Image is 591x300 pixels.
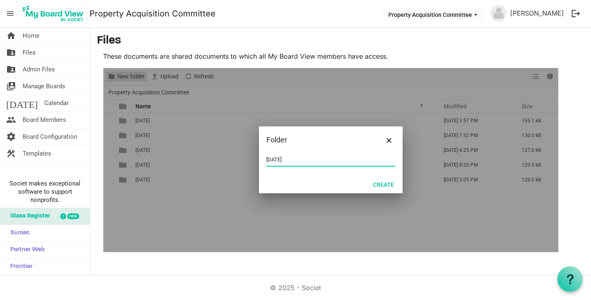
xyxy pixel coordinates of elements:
span: Home [23,27,39,44]
button: logout [567,5,584,22]
span: construction [6,145,16,162]
button: Close [383,134,395,146]
span: Sumac [6,225,30,241]
div: Folder [266,134,369,146]
span: home [6,27,16,44]
div: new [67,213,79,219]
span: Board Members [23,112,66,128]
span: Manage Boards [23,78,65,94]
span: Frontier [6,259,32,275]
a: My Board View Logo [20,3,89,24]
span: switch_account [6,78,16,94]
span: Admin Files [23,61,55,78]
input: Enter your folder name [266,153,395,166]
span: Glass Register [6,208,50,224]
p: These documents are shared documents to which all My Board View members have access. [103,51,559,61]
span: settings [6,128,16,145]
h3: Files [97,34,584,48]
img: My Board View Logo [20,3,86,24]
span: Partner Web [6,242,45,258]
a: © 2025 - Societ [270,284,321,292]
span: Board Configuration [23,128,77,145]
span: [DATE] [6,95,38,111]
a: [PERSON_NAME] [507,5,567,21]
button: Property Acquisition Committee dropdownbutton [383,9,483,20]
span: Templates [23,145,51,162]
span: folder_shared [6,44,16,61]
span: people [6,112,16,128]
span: folder_shared [6,61,16,78]
span: Calendar [44,95,69,111]
img: no-profile-picture.svg [490,5,507,21]
a: Property Acquisition Committee [89,5,215,22]
span: Societ makes exceptional software to support nonprofits. [4,179,86,204]
span: menu [2,6,18,21]
button: Create [368,179,399,190]
span: Files [23,44,36,61]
